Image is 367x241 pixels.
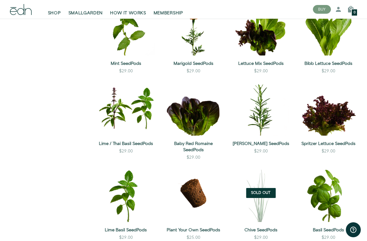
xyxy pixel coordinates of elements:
a: [PERSON_NAME] SeedPods [232,141,290,147]
img: Baby Red Romaine SeedPods [165,78,222,136]
a: Spritzer Lettuce SeedPods [300,141,357,147]
div: $29.00 [254,148,268,154]
div: $29.00 [119,234,133,241]
a: Baby Red Romaine SeedPods [165,141,222,153]
a: Bibb Lettuce SeedPods [300,60,357,67]
iframe: Opens a widget where you can find more information [346,222,361,238]
img: Spritzer Lettuce SeedPods [300,78,357,136]
img: Rosemary SeedPods [232,78,290,136]
div: $29.00 [187,68,200,74]
a: HOW IT WORKS [106,2,150,16]
div: $29.00 [322,68,335,74]
span: 0 [354,11,355,14]
a: SHOP [44,2,65,16]
div: $29.00 [322,148,335,154]
div: $29.00 [119,68,133,74]
a: Marigold SeedPods [165,60,222,67]
span: MEMBERSHIP [154,10,183,16]
img: Basil SeedPods [300,164,357,222]
span: SHOP [48,10,61,16]
button: BUY [313,5,331,14]
div: $29.00 [322,234,335,241]
div: $29.00 [187,154,200,161]
div: $29.00 [119,148,133,154]
div: $29.00 [254,68,268,74]
img: Plant Your Own SeedPods [165,164,222,222]
img: Lime / Thai Basil SeedPods [97,78,155,136]
div: $25.00 [187,234,200,241]
a: MEMBERSHIP [150,2,187,16]
a: Plant Your Own SeedPods [165,227,222,233]
img: Lime Basil SeedPods [97,164,155,222]
a: Chive SeedPods [232,227,290,233]
a: Mint SeedPods [97,60,155,67]
span: SMALLGARDEN [68,10,103,16]
a: Basil SeedPods [300,227,357,233]
a: Lime / Thai Basil SeedPods [97,141,155,147]
a: Lettuce Mix SeedPods [232,60,290,67]
a: SMALLGARDEN [65,2,107,16]
span: Sold Out [251,191,271,195]
div: $29.00 [254,234,268,241]
a: Lime Basil SeedPods [97,227,155,233]
span: HOW IT WORKS [110,10,146,16]
img: Chive SeedPods [232,164,290,222]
